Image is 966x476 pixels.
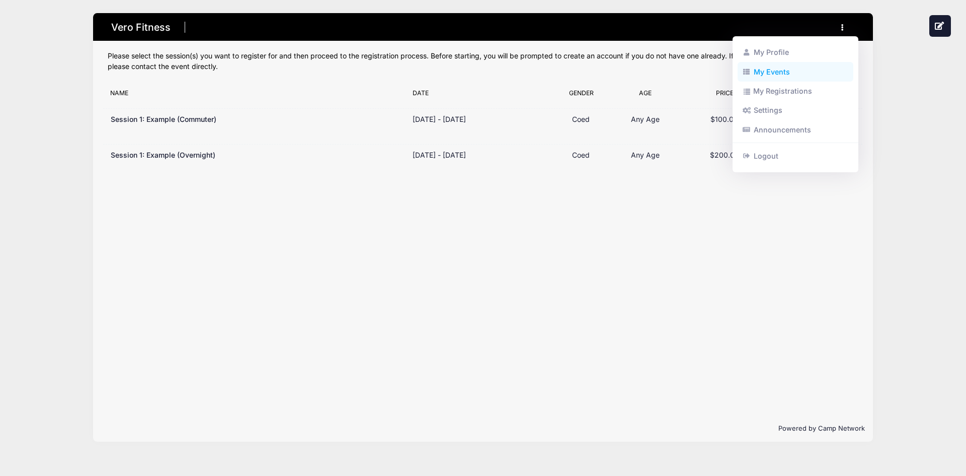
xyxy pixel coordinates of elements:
[738,101,854,120] a: Settings
[572,115,590,123] span: Coed
[611,89,679,103] div: Age
[413,114,466,124] div: [DATE] - [DATE]
[710,151,739,159] span: $200.00
[551,89,611,103] div: Gender
[408,89,551,103] div: Date
[105,89,407,103] div: Name
[738,43,854,62] a: My Profile
[101,424,865,434] p: Powered by Camp Network
[738,82,854,101] a: My Registrations
[631,115,660,123] span: Any Age
[710,115,738,123] span: $100.00
[738,147,854,166] a: Logout
[108,19,174,36] h1: Vero Fitness
[111,115,216,123] span: Session 1: Example (Commuter)
[679,89,770,103] div: Price
[631,151,660,159] span: Any Age
[738,62,854,81] a: My Events
[572,151,590,159] span: Coed
[413,150,466,160] div: [DATE] - [DATE]
[111,151,215,159] span: Session 1: Example (Overnight)
[108,51,858,72] div: Please select the session(s) you want to register for and then proceed to the registration proces...
[738,120,854,139] a: Announcements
